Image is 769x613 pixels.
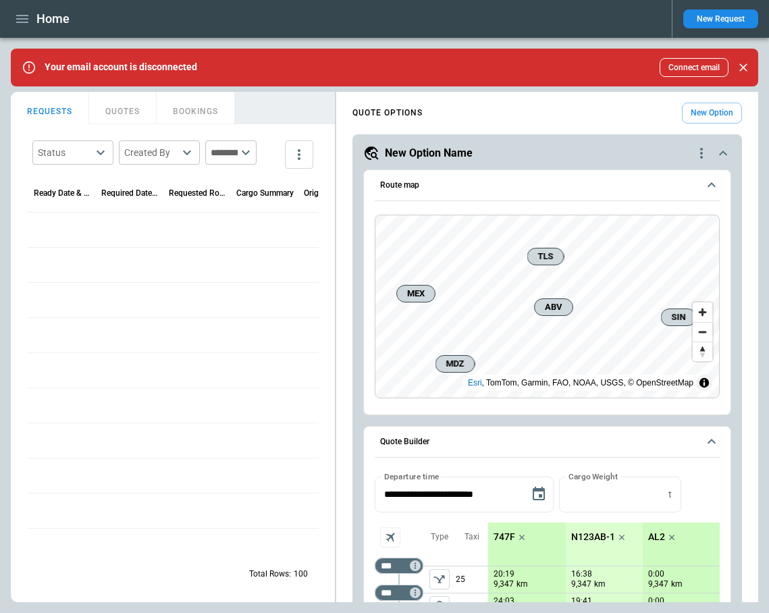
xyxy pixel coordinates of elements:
p: 0:00 [648,569,664,579]
p: 9,347 [494,579,514,590]
button: more [285,140,313,169]
p: 9,347 [648,579,668,590]
p: N123AB-1 [571,531,615,543]
p: Your email account is disconnected [45,61,197,73]
p: 19:41 [571,596,592,606]
div: Created By [124,146,178,159]
div: Not found [375,558,423,574]
p: Type [431,531,448,543]
p: 16:38 [571,569,592,579]
p: 0:00 [648,596,664,606]
p: 747F [494,531,515,543]
button: New Option Namequote-option-actions [363,145,731,161]
button: REQUESTS [11,92,89,124]
button: Zoom in [693,302,712,322]
h4: QUOTE OPTIONS [352,110,423,116]
div: Requested Route [169,188,226,198]
p: km [671,579,683,590]
h6: Route map [380,181,419,190]
button: BOOKINGS [157,92,235,124]
p: 100 [294,568,308,580]
div: dismiss [734,53,753,82]
p: Total Rows: [249,568,291,580]
span: MDZ [442,357,469,371]
button: left aligned [429,569,450,589]
div: , TomTom, Garmin, FAO, NOAA, USGS, © OpenStreetMap [468,376,693,390]
h5: New Option Name [385,146,473,161]
div: Cargo Summary [236,188,294,198]
span: Type of sector [429,569,450,589]
p: t [668,489,672,500]
span: SIN [667,311,691,324]
h1: Home [36,11,70,27]
a: Esri [468,378,482,388]
button: Connect email [660,58,728,77]
span: Aircraft selection [380,527,400,548]
button: Zoom out [693,322,712,342]
h6: Quote Builder [380,437,429,446]
div: Required Date & Time (UTC+03:00) [101,188,159,198]
p: Taxi [465,531,479,543]
button: Close [734,58,753,77]
button: QUOTES [89,92,157,124]
span: ABV [540,300,567,314]
div: Origin [304,188,325,198]
button: Route map [375,170,720,201]
button: New Request [683,9,758,28]
button: New Option [682,103,742,124]
button: Quote Builder [375,427,720,458]
span: package_2 [433,599,446,613]
label: Departure time [384,471,440,482]
span: TLS [533,250,558,263]
p: 9,347 [571,579,591,590]
p: km [594,579,606,590]
span: MEX [402,287,429,300]
div: quote-option-actions [693,145,710,161]
p: 24:03 [494,596,514,606]
label: Cargo Weight [568,471,618,482]
summary: Toggle attribution [696,375,712,391]
div: Status [38,146,92,159]
p: km [516,579,528,590]
p: 20:19 [494,569,514,579]
div: Ready Date & Time (UTC+03:00) [34,188,91,198]
div: Not found [375,585,423,601]
button: Choose date, selected date is Sep 5, 2025 [525,481,552,508]
p: AL2 [648,531,665,543]
div: Route map [375,215,720,398]
button: Reset bearing to north [693,342,712,361]
p: 25 [456,566,488,593]
canvas: Map [375,215,719,398]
